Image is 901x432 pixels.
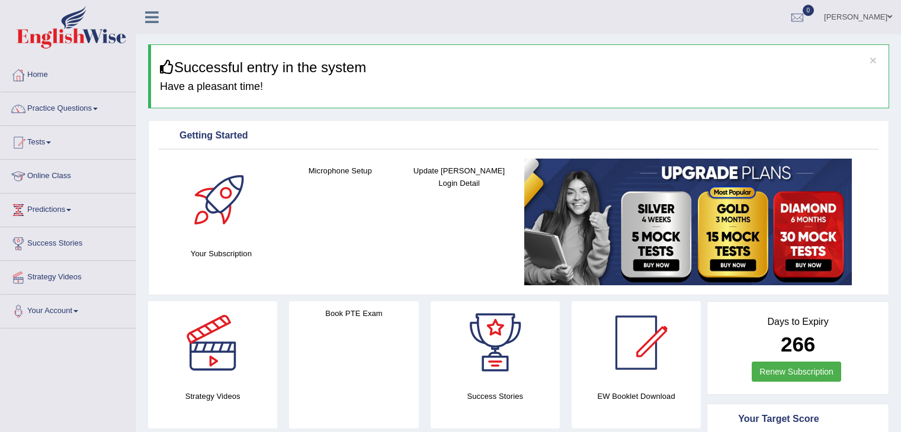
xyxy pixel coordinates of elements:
[1,261,136,291] a: Strategy Videos
[148,390,277,402] h4: Strategy Videos
[289,307,418,320] h4: Book PTE Exam
[160,60,880,75] h3: Successful entry in the system
[1,59,136,88] a: Home
[160,81,880,93] h4: Have a pleasant time!
[1,126,136,156] a: Tests
[1,92,136,122] a: Practice Questions
[720,317,876,327] h4: Days to Expiry
[572,390,701,402] h4: EW Booklet Download
[1,295,136,324] a: Your Account
[431,390,560,402] h4: Success Stories
[524,159,852,285] img: small5.jpg
[162,127,876,145] div: Getting Started
[752,362,841,382] a: Renew Subscription
[406,165,513,189] h4: Update [PERSON_NAME] Login Detail
[803,5,815,16] span: 0
[1,227,136,257] a: Success Stories
[720,411,876,428] div: Your Target Score
[870,54,877,66] button: ×
[1,160,136,189] a: Online Class
[168,247,275,260] h4: Your Subscription
[1,194,136,223] a: Predictions
[287,165,394,177] h4: Microphone Setup
[781,333,815,356] b: 266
